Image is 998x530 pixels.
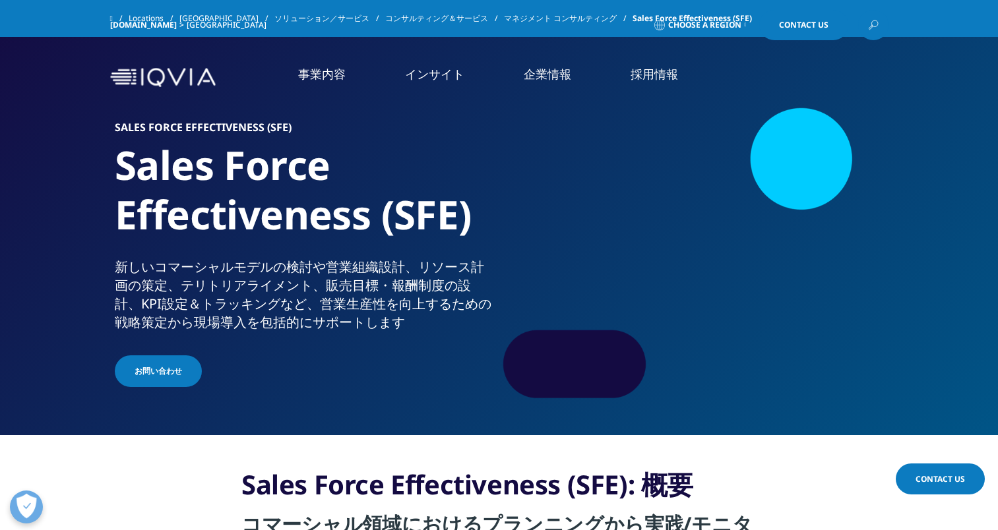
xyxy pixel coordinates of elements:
[221,46,889,109] nav: Primary
[759,10,848,40] a: Contact Us
[115,122,494,140] h6: Sales Force Effectiveness (SFE)
[115,140,494,258] h1: Sales Force Effectiveness (SFE)
[896,463,985,494] a: Contact Us
[135,365,182,377] span: お問い合わせ
[668,20,741,30] span: Choose a Region
[298,66,346,82] a: 事業内容
[10,490,43,523] button: Open Preferences
[524,66,571,82] a: 企業情報
[779,21,828,29] span: Contact Us
[916,473,965,485] span: Contact Us
[187,20,272,30] div: [GEOGRAPHIC_DATA]
[530,122,883,386] img: 384_custom-photo_female-working-on-data-charts-on-screen.jpg
[115,258,494,332] div: 新しいコマーシャルモデルの検討や営業組織設計、リソース計画の策定、テリトリアライメント、販売目標・報酬制度の設計、KPI設定＆トラッキングなど、営業生産性を向上するための戦略策定から現場導入を包...
[631,66,678,82] a: 採用情報
[115,355,202,387] a: お問い合わせ
[405,66,464,82] a: インサイト
[241,468,757,511] h3: Sales Force Effectiveness (SFE): 概要
[110,19,177,30] a: [DOMAIN_NAME]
